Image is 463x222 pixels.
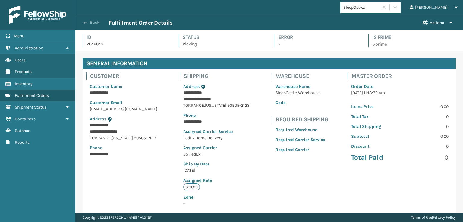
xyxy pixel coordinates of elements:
[351,72,452,80] h4: Master Order
[183,41,264,47] p: Picking
[204,103,205,108] span: ,
[403,133,449,140] p: 0.00
[411,213,456,222] div: |
[417,15,458,30] button: Actions
[134,135,156,140] span: 90505-2123
[227,103,250,108] span: 90505-2123
[279,34,357,41] h4: Error
[205,103,226,108] span: [US_STATE]
[90,72,161,80] h4: Customer
[183,103,204,108] span: TORRANCE
[183,128,250,135] p: Assigned Carrier Service
[403,143,449,150] p: 0
[83,58,456,69] h4: General Information
[109,19,172,26] h3: Fulfillment Order Details
[183,151,250,157] p: SG FedEx
[351,153,396,162] p: Total Paid
[15,140,30,145] span: Reports
[276,106,325,112] p: -
[276,72,329,80] h4: Warehouse
[276,116,329,123] h4: Required Shipping
[15,45,43,51] span: Administration
[403,123,449,130] p: 0
[183,145,250,151] p: Assigned Carrier
[15,57,25,63] span: Users
[433,215,456,220] a: Privacy Policy
[112,135,133,140] span: [US_STATE]
[403,153,449,162] p: 0
[351,123,396,130] p: Total Shipping
[81,20,109,25] button: Back
[183,183,200,190] p: $10.99
[430,20,444,25] span: Actions
[14,33,24,39] span: Menu
[183,34,264,41] h4: Status
[183,135,250,141] p: FedEx Home Delivery
[183,84,200,89] span: Address
[276,83,325,90] p: Warehouse Name
[372,34,456,41] h4: Is Prime
[87,34,168,41] h4: Id
[183,112,250,119] p: Phone
[90,83,157,90] p: Customer Name
[90,100,157,106] p: Customer Email
[403,103,449,110] p: 0.00
[276,100,325,106] p: Code
[276,127,325,133] p: Required Warehouse
[15,128,30,133] span: Batches
[90,135,111,140] span: TORRANCE
[15,116,36,122] span: Containers
[90,145,157,151] p: Phone
[403,113,449,120] p: 0
[276,137,325,143] p: Required Carrier Service
[184,72,253,80] h4: Shipping
[351,83,449,90] p: Order Date
[87,41,168,47] p: 2046043
[15,93,49,98] span: Fulfillment Orders
[411,215,432,220] a: Terms of Use
[276,146,325,153] p: Required Carrier
[276,90,325,96] p: SleepGeekz Warehouse
[90,116,106,122] span: Address
[351,143,396,150] p: Discount
[279,41,357,47] p: -
[351,90,449,96] p: [DATE] 11:18:32 am
[183,194,250,200] p: Zone
[183,194,250,206] span: -
[15,81,33,86] span: Inventory
[343,4,379,11] div: SleepGeekz
[9,6,66,24] img: logo
[351,103,396,110] p: Items Price
[15,105,46,110] span: Shipment Status
[351,133,396,140] p: Subtotal
[183,161,250,167] p: Ship By Date
[183,177,250,183] p: Assigned Rate
[83,213,152,222] p: Copyright 2023 [PERSON_NAME]™ v 1.0.187
[183,167,250,174] p: [DATE]
[15,69,32,74] span: Products
[351,113,396,120] p: Total Tax
[90,106,157,112] p: [EMAIL_ADDRESS][DOMAIN_NAME]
